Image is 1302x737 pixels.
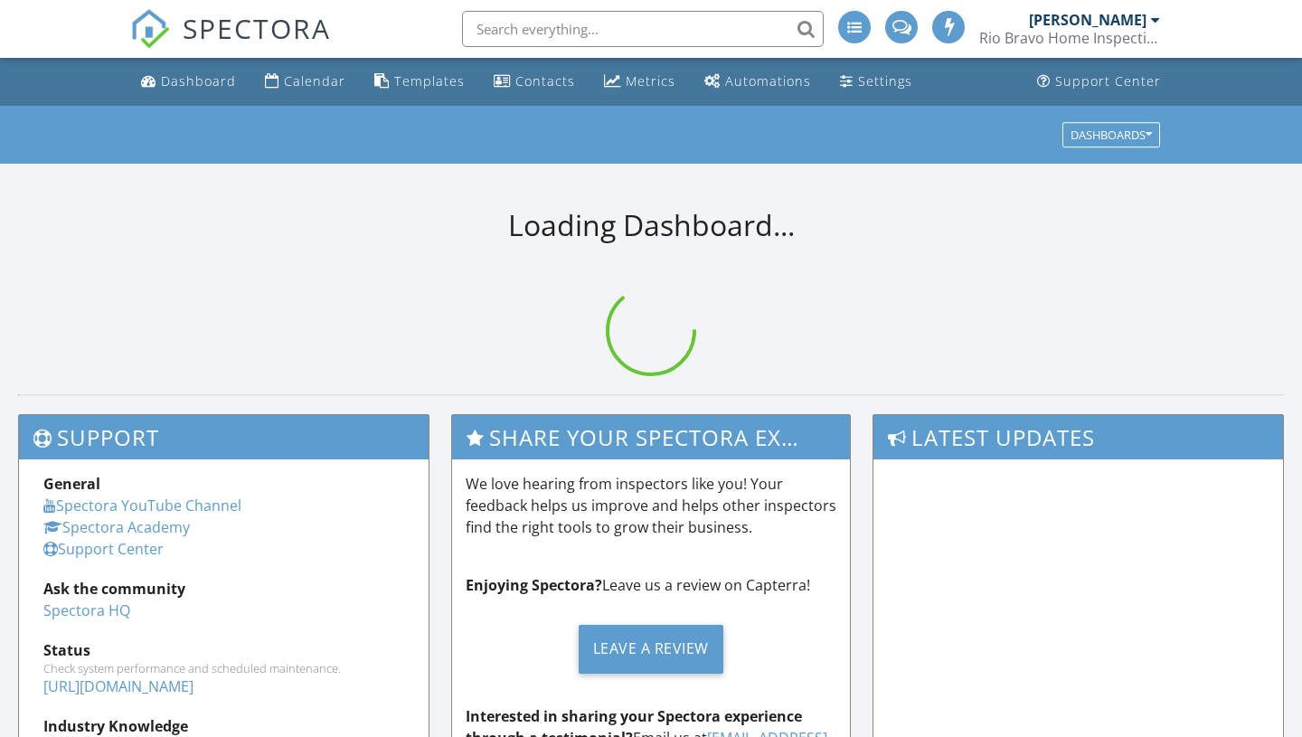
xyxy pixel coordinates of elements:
a: Spectora Academy [43,517,190,537]
a: Templates [367,65,472,99]
strong: General [43,474,100,494]
a: Support Center [43,539,164,559]
a: Spectora YouTube Channel [43,496,241,515]
div: Templates [394,72,465,90]
a: Metrics [597,65,683,99]
h3: Latest Updates [873,415,1283,459]
a: Support Center [1030,65,1168,99]
a: Automations (Advanced) [697,65,818,99]
a: Settings [833,65,920,99]
div: Dashboards [1071,128,1152,141]
div: Support Center [1055,72,1161,90]
div: Leave a Review [579,625,723,674]
h3: Support [19,415,429,459]
div: Dashboard [161,72,236,90]
p: Leave us a review on Capterra! [466,574,837,596]
div: Automations [725,72,811,90]
strong: Enjoying Spectora? [466,575,602,595]
div: Ask the community [43,578,404,600]
div: Status [43,639,404,661]
a: Leave a Review [466,610,837,687]
div: [PERSON_NAME] [1029,11,1146,29]
a: Calendar [258,65,353,99]
div: Industry Knowledge [43,715,404,737]
div: Rio Bravo Home Inspections [979,29,1160,47]
a: Spectora HQ [43,600,130,620]
div: Settings [858,72,912,90]
span: SPECTORA [183,9,331,47]
button: Dashboards [1062,122,1160,147]
input: Search everything... [462,11,824,47]
div: Calendar [284,72,345,90]
p: We love hearing from inspectors like you! Your feedback helps us improve and helps other inspecto... [466,473,837,538]
a: Contacts [486,65,582,99]
a: SPECTORA [130,24,331,62]
div: Check system performance and scheduled maintenance. [43,661,404,676]
img: The Best Home Inspection Software - Spectora [130,9,170,49]
a: [URL][DOMAIN_NAME] [43,676,193,696]
div: Contacts [515,72,575,90]
a: Dashboard [134,65,243,99]
div: Metrics [626,72,675,90]
h3: Share Your Spectora Experience [452,415,851,459]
